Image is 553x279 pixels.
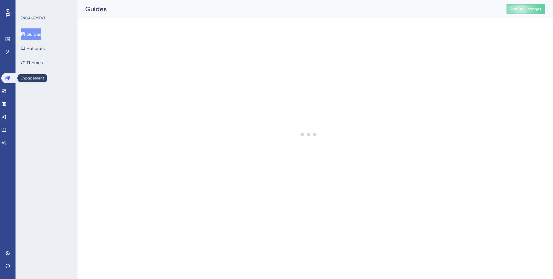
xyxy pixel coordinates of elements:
[21,57,43,68] button: Themes
[21,43,45,54] button: Hotspots
[510,6,541,12] span: Publish Changes
[85,5,490,14] div: Guides
[21,28,41,40] button: Guides
[21,15,45,21] div: ENGAGEMENT
[506,4,545,14] button: Publish Changes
